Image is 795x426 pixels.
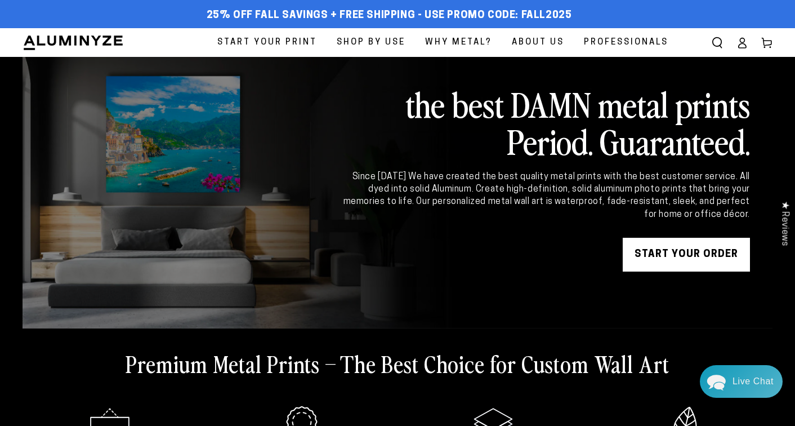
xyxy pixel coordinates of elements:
div: Since [DATE] We have created the best quality metal prints with the best customer service. All dy... [341,171,750,221]
h2: Premium Metal Prints – The Best Choice for Custom Wall Art [126,349,669,378]
a: Professionals [575,28,677,57]
a: Shop By Use [328,28,414,57]
span: Start Your Print [217,35,317,50]
div: Contact Us Directly [733,365,774,398]
span: 25% off FALL Savings + Free Shipping - Use Promo Code: FALL2025 [207,10,572,22]
h2: the best DAMN metal prints Period. Guaranteed. [341,85,750,159]
span: About Us [512,35,564,50]
a: START YOUR Order [623,238,750,272]
span: Why Metal? [425,35,492,50]
div: Chat widget toggle [700,365,783,398]
summary: Search our site [705,30,730,55]
a: Why Metal? [417,28,501,57]
div: Click to open Judge.me floating reviews tab [774,192,795,255]
a: Start Your Print [209,28,325,57]
span: Professionals [584,35,668,50]
span: Shop By Use [337,35,405,50]
a: About Us [503,28,573,57]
